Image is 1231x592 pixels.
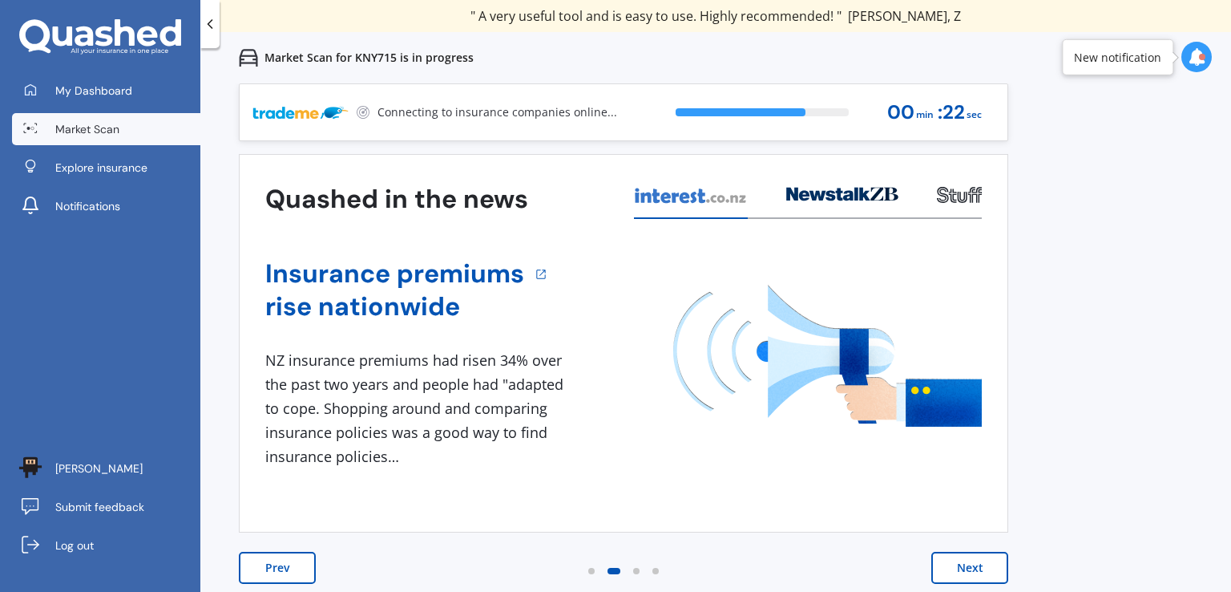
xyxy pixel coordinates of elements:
p: Connecting to insurance companies online... [377,104,617,120]
h3: Quashed in the news [265,183,528,216]
a: Submit feedback [12,491,200,523]
span: Notifications [55,198,120,214]
div: NZ insurance premiums had risen 34% over the past two years and people had "adapted to cope. Shop... [265,349,570,468]
p: Market Scan for KNY715 is in progress [264,50,474,66]
a: rise nationwide [265,290,524,323]
span: Log out [55,537,94,553]
a: Insurance premiums [265,257,524,290]
span: My Dashboard [55,83,132,99]
span: Market Scan [55,121,119,137]
div: New notification [1074,49,1161,65]
a: Explore insurance [12,152,200,184]
img: media image [673,285,982,427]
span: sec [967,104,982,126]
a: Market Scan [12,113,200,145]
span: [PERSON_NAME] [55,460,143,476]
a: Notifications [12,190,200,222]
span: Explore insurance [55,160,147,176]
img: ad418c6925b64cdf7b05bacac01146c0 [18,456,42,480]
a: Log out [12,529,200,562]
button: Prev [239,552,316,584]
span: : 22 [938,102,965,124]
a: My Dashboard [12,75,200,107]
a: [PERSON_NAME] [12,452,200,485]
span: 00 [887,102,914,124]
span: Submit feedback [55,499,144,515]
button: Next [931,552,1008,584]
img: car.f15378c7a67c060ca3f3.svg [239,48,258,67]
span: min [916,104,934,126]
